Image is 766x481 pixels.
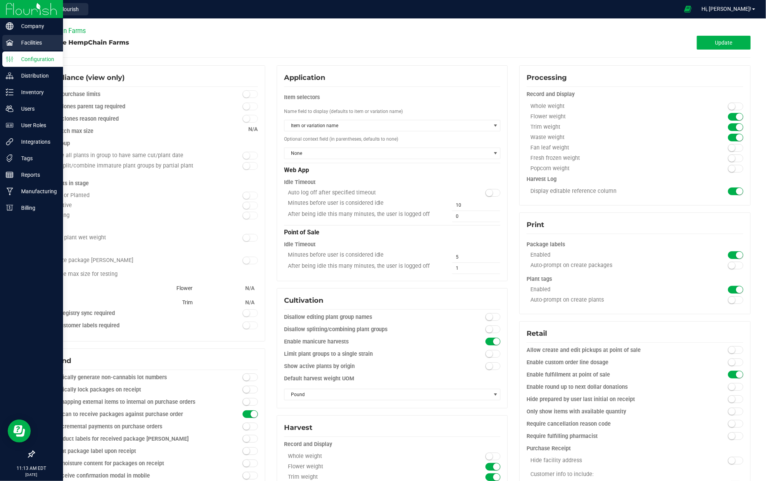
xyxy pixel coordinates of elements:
[527,286,689,293] div: Enabled
[284,338,447,346] div: Enable manicure harvests
[527,155,689,162] div: Fresh frozen weight
[41,152,204,159] div: Require all plants in group to have same cut/plant date
[41,192,204,199] div: Cloned or Planted
[527,73,743,83] div: Processing
[519,177,751,182] configuration-section-card: Processing
[527,272,743,286] div: Plant tags
[452,211,500,222] input: 0
[13,71,60,80] p: Distribution
[679,2,696,17] span: Open Ecommerce Menu
[527,408,689,416] div: Only show items with available quantity
[284,350,447,358] div: Limit plant groups to a single strain
[41,163,204,176] div: Allow split/combine immature plant groups by partial plant batch
[41,423,204,431] div: Make incremental payments on purchase orders
[41,295,193,309] div: Trim
[527,420,689,428] div: Require cancellation reason code
[6,105,13,113] inline-svg: Users
[284,252,447,259] div: Minutes before user is considered idle
[527,188,689,195] div: Display editable reference column
[284,474,447,481] div: Trim weight
[41,234,204,241] div: Record plant wet weight
[527,297,689,304] div: Auto-prompt on create plants
[41,374,204,381] div: Automatically generate non-cannabis lot numbers
[519,234,751,239] configuration-section-card: Print
[13,121,60,130] p: User Roles
[284,238,501,252] div: Idle Timeout
[41,322,204,330] div: Retail customer labels required
[6,39,13,46] inline-svg: Facilities
[41,310,204,317] div: Patient registry sync required
[13,137,60,146] p: Integrations
[527,238,743,252] div: Package labels
[527,371,689,379] div: Enable fulfillment at point of sale
[41,91,204,98] div: Enforce purchase limits
[527,134,689,141] div: Waste weight
[284,225,501,238] div: Point of Sale
[6,204,13,212] inline-svg: Billing
[284,189,447,196] div: Auto log off after specified timeout
[6,88,13,96] inline-svg: Inventory
[3,465,60,472] p: 11:13 AM EDT
[41,281,193,295] div: Flower
[41,202,204,209] div: Vegetative
[452,263,500,274] input: 1
[701,6,751,12] span: Hi, [PERSON_NAME]!
[527,124,689,131] div: Trim weight
[527,347,689,354] div: Allow create and edit pickups at point of sale
[41,140,258,148] div: Plant group
[277,391,508,397] configuration-section-card: Cultivation
[13,88,60,97] p: Inventory
[527,220,743,230] div: Print
[284,326,447,333] div: Disallow splitting/combining plant groups
[284,441,501,448] div: Record and Display
[452,252,500,262] input: 5
[527,252,689,259] div: Enabled
[527,383,689,391] div: Enable round up to next dollar donations
[519,446,751,451] configuration-section-card: Retail
[41,222,258,230] div: Harvest
[284,263,447,270] div: After being idle this many minutes, the user is logged off
[284,453,447,460] div: Whole weight
[41,180,258,187] div: Tag plants in stage
[243,295,254,309] div: N/A
[284,375,501,383] div: Default harvest weight UOM
[13,187,60,196] p: Manufacturing
[284,211,447,218] div: After being idle this many minutes, the user is logged off
[527,91,743,98] div: Record and Display
[13,38,60,47] p: Facilities
[3,472,60,478] p: [DATE]
[41,411,204,418] div: Enable scan to receive packages against purchase order
[277,230,508,236] configuration-section-card: Application
[527,113,689,120] div: Flower weight
[6,171,13,179] inline-svg: Reports
[284,104,501,118] div: Name field to display (defaults to item or variation name)
[8,420,31,443] iframe: Resource center
[527,262,689,269] div: Auto-prompt on create packages
[284,91,501,104] div: Item selectors
[41,267,258,281] div: Package max size for testing
[527,445,743,453] div: Purchase Receipt
[284,363,447,370] div: Show active plants by origin
[41,245,258,252] div: Package
[284,148,491,159] span: None
[13,154,60,163] p: Tags
[527,457,689,464] div: Hide facility address
[41,128,258,135] div: Plant batch max size
[527,396,689,403] div: Hide prepared by user last initial on receipt
[527,176,743,183] div: Harvest Log
[41,212,204,219] div: Flowering
[6,121,13,129] inline-svg: User Roles
[284,163,501,176] div: Web App
[527,433,689,440] div: Require fulfilling pharmacist
[284,389,491,400] span: Pound
[13,22,60,31] p: Company
[41,448,204,455] div: Auto print package label upon receipt
[41,386,204,394] div: Automatically lock packages on receipt
[34,39,129,46] span: Configure HempChain Farms
[6,22,13,30] inline-svg: Company
[13,170,60,179] p: Reports
[248,126,258,133] span: N/A
[41,356,258,366] div: Inbound
[13,104,60,113] p: Users
[41,460,204,468] div: Record moisture content for packages on receipt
